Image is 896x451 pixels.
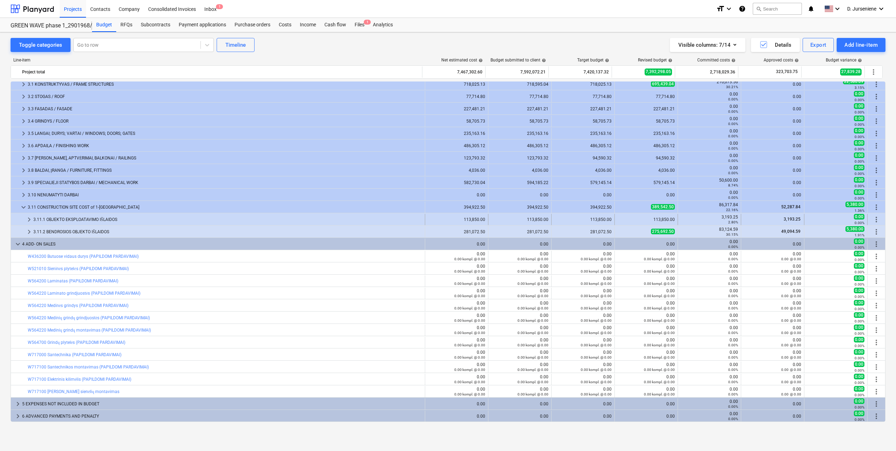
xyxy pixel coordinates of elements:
[854,152,864,158] span: 0.00
[428,156,485,161] div: 123,793.32
[554,106,612,111] div: 227,481.21
[855,258,864,262] small: 0.00%
[728,171,738,175] small: 0.00%
[697,58,736,63] div: Committed costs
[872,387,881,396] span: More actions
[28,365,149,370] a: W717100 Santechnikos montavimas (PAPILDOMI PARDAVIMAI)
[681,239,738,249] div: 0.00
[872,92,881,101] span: More actions
[230,18,275,32] a: Purchase orders
[454,257,485,261] small: 0.00 kompl. @ 0.00
[847,6,876,12] span: D. Jurseniene
[14,400,22,408] span: keyboard_arrow_right
[28,254,139,259] a: W436200 Butuose vidaus durys (PAPILDOMI PARDAVIMAI)
[681,264,738,274] div: 0.00
[540,58,546,63] span: help
[491,242,548,247] div: 0.00
[728,97,738,101] small: 0.00%
[490,58,546,63] div: Budget submitted to client
[780,204,801,209] span: 52,287.84
[855,209,864,213] small: 1.36%
[28,152,422,164] div: 3.7 [PERSON_NAME], APTVĖRIMAI, BALKONAI / RAILINGS
[726,208,738,212] small: 22.16%
[369,18,397,32] a: Analytics
[638,58,672,63] div: Revised budget
[618,251,675,261] div: 0.00
[808,5,815,13] i: notifications
[554,217,612,222] div: 113,850.00
[854,189,864,195] span: 0.00
[428,82,485,87] div: 718,025.13
[845,202,864,207] span: 5,380.00
[28,352,121,357] a: W717000 Santechnika (PAPILDOMI PARDAVIMAI)
[116,18,137,32] a: RFQs
[728,245,738,249] small: 0.00%
[854,214,864,220] span: 0.00
[11,38,71,52] button: Toggle categories
[554,192,612,197] div: 0.00
[681,79,738,89] div: 210,073.56
[730,58,736,63] span: help
[22,238,422,250] div: 4 ADD- ON SALES
[855,233,864,237] small: 1.91%
[19,105,28,113] span: keyboard_arrow_right
[11,58,423,63] div: Line-item
[855,110,864,114] small: 0.00%
[296,18,320,32] div: Income
[744,143,801,148] div: 0.00
[681,153,738,163] div: 0.00
[275,18,296,32] a: Costs
[618,131,675,136] div: 235,163.16
[781,269,801,273] small: 0.00 @ 0.00
[667,58,672,63] span: help
[681,92,738,102] div: 0.00
[872,166,881,175] span: More actions
[33,214,422,225] div: 3.11.1 OBJEKTO EKSPLOATAVIMO IŠLAIDOS
[428,217,485,222] div: 113,850.00
[854,263,864,269] span: 0.00
[19,40,62,50] div: Toggle categories
[872,215,881,224] span: More actions
[518,257,548,261] small: 0.00 kompl. @ 0.00
[428,242,485,247] div: 0.00
[872,400,881,408] span: More actions
[681,104,738,114] div: 0.00
[19,80,28,89] span: keyboard_arrow_right
[854,251,864,256] span: 0.00
[872,252,881,261] span: More actions
[644,269,675,273] small: 0.00 kompl. @ 0.00
[855,98,864,102] small: 0.00%
[854,238,864,244] span: 0.00
[19,154,28,162] span: keyboard_arrow_right
[320,18,350,32] a: Cash flow
[491,251,548,261] div: 0.00
[28,266,129,271] a: W521010 Sieninės plytelės (PAPILDOMI PARDAVIMAI)
[428,119,485,124] div: 58,705.73
[844,40,878,50] div: Add line-item
[728,146,738,150] small: 0.00%
[28,91,422,102] div: 3.2 STOGAS / ROOF
[28,140,422,151] div: 3.6 APDAILA / FINISHING WORK
[14,412,22,420] span: keyboard_arrow_right
[803,38,834,52] button: Export
[618,143,675,148] div: 486,305.12
[25,228,33,236] span: keyboard_arrow_right
[217,38,255,52] button: Timeline
[744,192,801,197] div: 0.00
[28,340,125,345] a: W564700 Grindų plytelės (PAPILDOMI PARDAVIMAI)
[744,251,801,261] div: 0.00
[833,5,842,13] i: keyboard_arrow_down
[491,119,548,124] div: 58,705.73
[552,66,609,78] div: 7,420,137.32
[92,18,116,32] div: Budget
[728,134,738,138] small: 0.00%
[428,264,485,274] div: 0.00
[428,229,485,234] div: 281,072.50
[491,106,548,111] div: 227,481.21
[554,131,612,136] div: 235,163.16
[28,315,150,320] a: W564220 Medinių grindų grindjuostės (PAPILDOMI PARDAVIMAI)
[350,18,369,32] a: Files1
[872,129,881,138] span: More actions
[19,92,28,101] span: keyboard_arrow_right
